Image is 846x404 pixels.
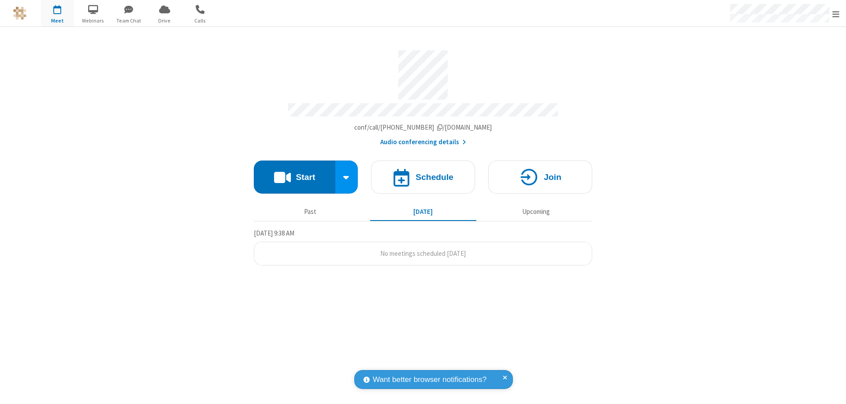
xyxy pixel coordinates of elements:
[380,137,466,147] button: Audio conferencing details
[112,17,145,25] span: Team Chat
[380,249,466,258] span: No meetings scheduled [DATE]
[254,161,335,194] button: Start
[416,173,453,181] h4: Schedule
[41,17,74,25] span: Meet
[77,17,110,25] span: Webinars
[184,17,217,25] span: Calls
[354,123,492,131] span: Copy my meeting room link
[254,228,592,266] section: Today's Meetings
[335,161,358,194] div: Start conference options
[254,44,592,147] section: Account details
[354,123,492,133] button: Copy my meeting room linkCopy my meeting room link
[257,203,364,220] button: Past
[254,229,294,237] span: [DATE] 9:38 AM
[370,203,476,220] button: [DATE]
[148,17,181,25] span: Drive
[488,161,592,194] button: Join
[371,161,475,194] button: Schedule
[544,173,561,181] h4: Join
[373,374,486,385] span: Want better browser notifications?
[296,173,315,181] h4: Start
[483,203,589,220] button: Upcoming
[13,7,26,20] img: QA Selenium DO NOT DELETE OR CHANGE
[824,381,839,398] iframe: Chat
